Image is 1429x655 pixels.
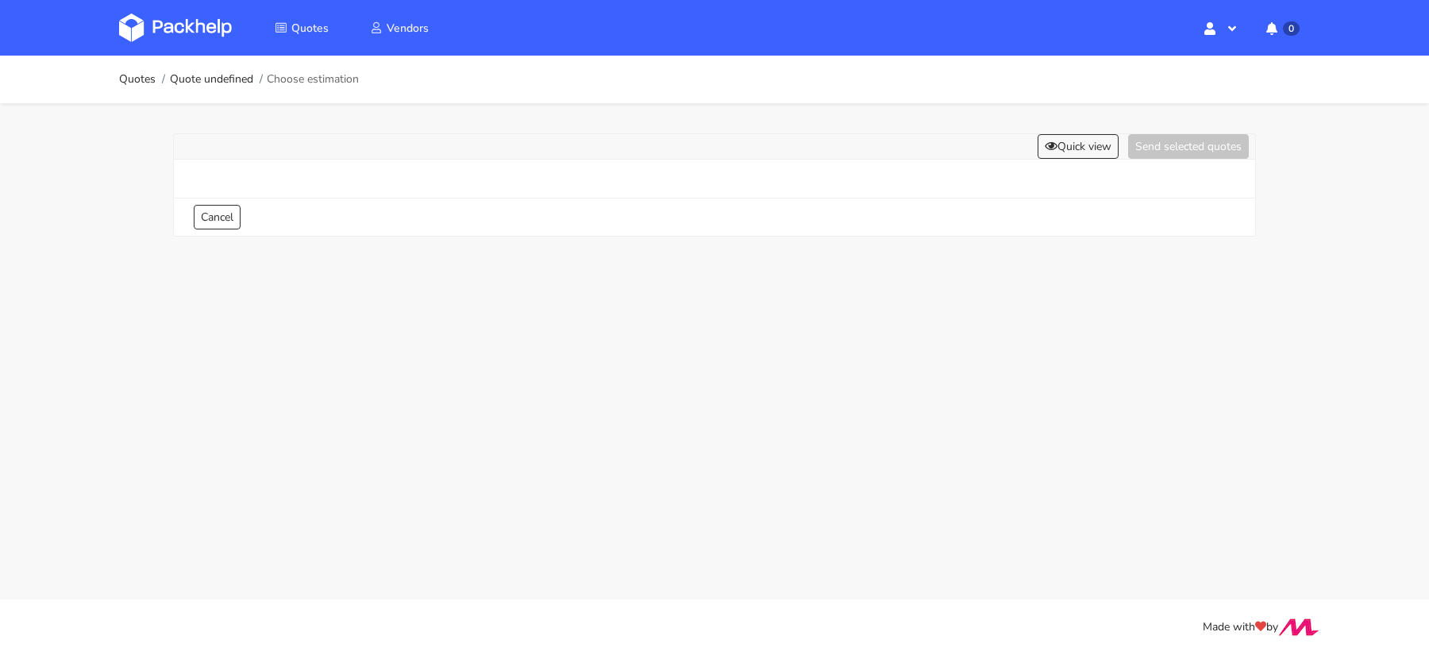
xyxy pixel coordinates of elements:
[1278,618,1319,636] img: Move Closer
[119,13,232,42] img: Dashboard
[98,618,1331,637] div: Made with by
[1254,13,1310,42] button: 0
[387,21,429,36] span: Vendors
[1283,21,1300,36] span: 0
[351,13,448,42] a: Vendors
[1038,134,1119,159] button: Quick view
[170,73,253,86] a: Quote undefined
[291,21,329,36] span: Quotes
[267,73,359,86] span: Choose estimation
[1128,134,1249,159] button: Send selected quotes
[119,73,156,86] a: Quotes
[119,64,359,95] nav: breadcrumb
[256,13,348,42] a: Quotes
[194,205,241,229] a: Cancel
